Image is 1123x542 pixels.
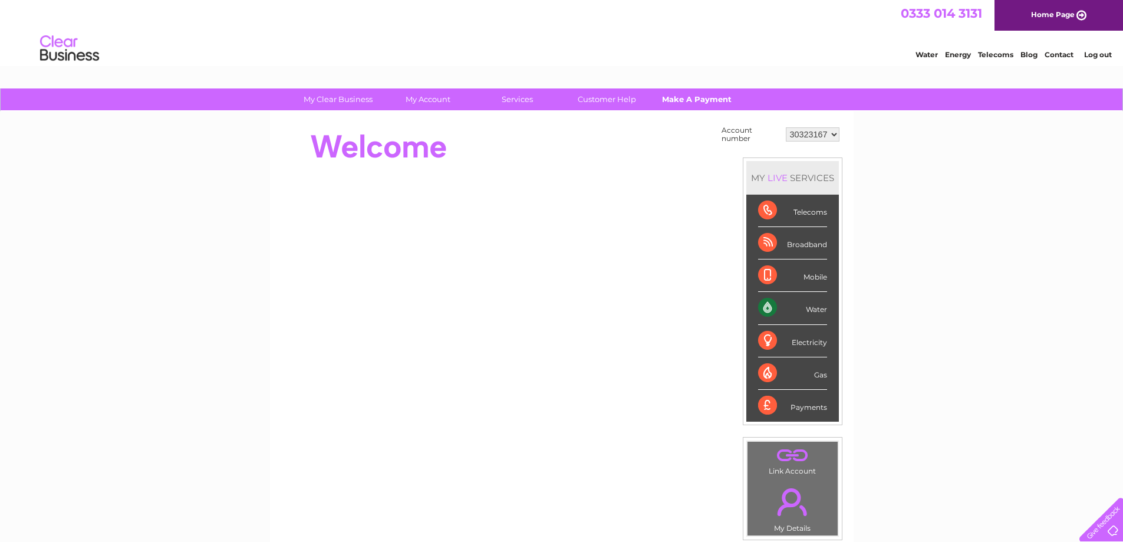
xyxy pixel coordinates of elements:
[758,259,827,292] div: Mobile
[750,445,835,465] a: .
[1084,50,1112,59] a: Log out
[558,88,656,110] a: Customer Help
[719,123,783,146] td: Account number
[1020,50,1038,59] a: Blog
[758,325,827,357] div: Electricity
[747,478,838,536] td: My Details
[469,88,566,110] a: Services
[758,390,827,422] div: Payments
[746,161,839,195] div: MY SERVICES
[758,195,827,227] div: Telecoms
[1045,50,1073,59] a: Contact
[758,357,827,390] div: Gas
[901,6,982,21] a: 0333 014 3131
[284,6,841,57] div: Clear Business is a trading name of Verastar Limited (registered in [GEOGRAPHIC_DATA] No. 3667643...
[750,481,835,523] a: .
[978,50,1013,59] a: Telecoms
[945,50,971,59] a: Energy
[747,441,838,478] td: Link Account
[648,88,745,110] a: Make A Payment
[765,172,790,183] div: LIVE
[758,227,827,259] div: Broadband
[758,292,827,324] div: Water
[289,88,387,110] a: My Clear Business
[39,31,100,67] img: logo.png
[379,88,476,110] a: My Account
[915,50,938,59] a: Water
